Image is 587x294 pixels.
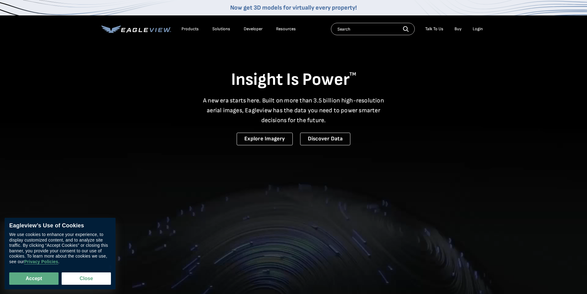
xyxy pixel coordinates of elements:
[24,259,58,265] a: Privacy Policies
[237,133,293,145] a: Explore Imagery
[276,26,296,32] div: Resources
[9,222,111,229] div: Eagleview’s Use of Cookies
[181,26,199,32] div: Products
[9,272,59,285] button: Accept
[230,4,357,11] a: Now get 3D models for virtually every property!
[212,26,230,32] div: Solutions
[9,232,111,265] div: We use cookies to enhance your experience, to display customized content, and to analyze site tra...
[101,69,486,91] h1: Insight Is Power
[455,26,462,32] a: Buy
[62,272,111,285] button: Close
[425,26,443,32] div: Talk To Us
[244,26,263,32] a: Developer
[331,23,415,35] input: Search
[349,71,356,77] sup: TM
[300,133,350,145] a: Discover Data
[473,26,483,32] div: Login
[199,96,388,125] p: A new era starts here. Built on more than 3.5 billion high-resolution aerial images, Eagleview ha...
